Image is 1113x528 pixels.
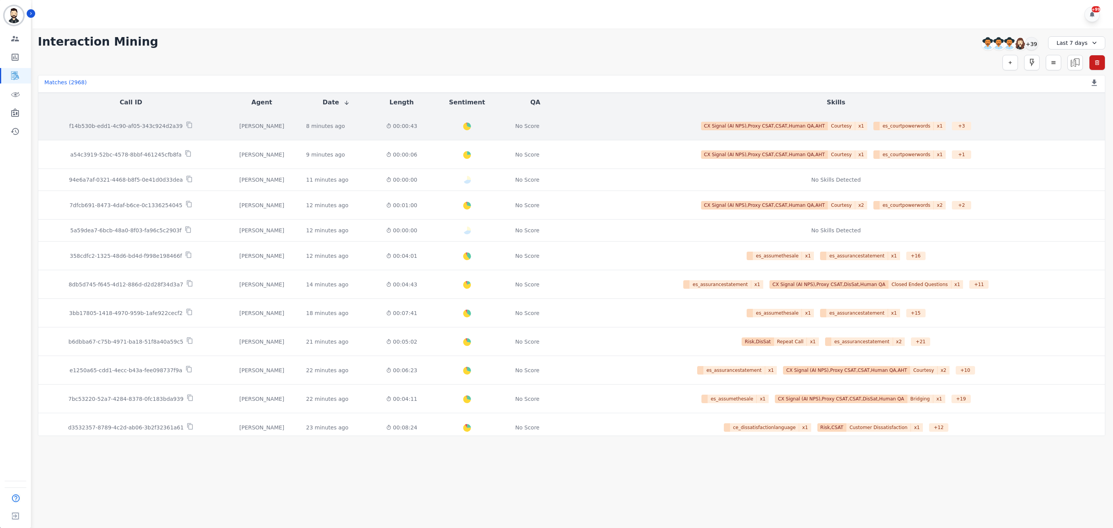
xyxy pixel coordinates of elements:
[855,122,867,130] span: x 1
[515,252,539,260] div: No Score
[888,252,900,260] span: x 1
[934,122,946,130] span: x 1
[769,280,888,289] span: CX Signal (AI NPS),Proxy CSAT,DisSat,Human QA
[306,227,348,234] div: 12 minutes ago
[306,309,348,317] div: 18 minutes ago
[855,150,867,159] span: x 1
[911,423,923,432] span: x 1
[906,309,926,317] div: + 15
[530,98,540,107] button: QA
[893,337,905,346] span: x 2
[306,281,348,288] div: 14 minutes ago
[1092,6,1100,12] div: +99
[831,337,893,346] span: es_assurancestatement
[907,395,933,403] span: Bridging
[911,337,930,346] div: + 21
[68,395,184,403] p: 7bc53220-52a7-4284-8378-0fc183bda939
[306,151,345,158] div: 9 minutes ago
[701,122,828,130] span: CX Signal (AI NPS),Proxy CSAT,CSAT,Human QA,AHT
[1025,37,1038,50] div: +39
[230,309,294,317] div: [PERSON_NAME]
[306,395,348,403] div: 22 minutes ago
[379,176,424,184] div: 00:00:00
[70,201,182,209] p: 7dfcb691-8473-4daf-b6ce-0c1336254045
[515,176,539,184] div: No Score
[515,227,539,234] div: No Score
[888,309,900,317] span: x 1
[929,423,948,432] div: + 12
[708,395,757,403] span: es_assumethesale
[70,151,182,158] p: a54c3919-52bc-4578-8bbf-461245cfb8fa
[306,201,348,209] div: 12 minutes ago
[230,395,294,403] div: [PERSON_NAME]
[938,366,950,375] span: x 2
[230,201,294,209] div: [PERSON_NAME]
[379,227,424,234] div: 00:00:00
[515,309,539,317] div: No Score
[933,395,945,403] span: x 1
[70,252,182,260] p: 358cdfc2-1325-48d6-bd4d-f998e198466f
[956,366,975,375] div: + 10
[515,151,539,158] div: No Score
[230,424,294,431] div: [PERSON_NAME]
[951,280,963,289] span: x 1
[515,424,539,431] div: No Score
[230,122,294,130] div: [PERSON_NAME]
[753,309,802,317] span: es_assumethesale
[306,338,348,346] div: 21 minutes ago
[826,309,888,317] span: es_assurancestatement
[802,309,814,317] span: x 1
[69,122,183,130] p: f14b530b-edd1-4c90-af05-343c924d2a39
[230,338,294,346] div: [PERSON_NAME]
[802,252,814,260] span: x 1
[390,98,414,107] button: Length
[230,176,294,184] div: [PERSON_NAME]
[952,122,971,130] div: + 3
[811,176,861,184] div: No Skills Detected
[515,366,539,374] div: No Score
[934,150,946,159] span: x 1
[701,150,828,159] span: CX Signal (AI NPS),Proxy CSAT,CSAT,Human QA,AHT
[306,424,348,431] div: 23 minutes ago
[306,176,348,184] div: 11 minutes ago
[828,150,855,159] span: Courtesy
[783,366,910,375] span: CX Signal (AI NPS),Proxy CSAT,CSAT,Human QA,AHT
[751,280,763,289] span: x 1
[515,395,539,403] div: No Score
[68,281,183,288] p: 8db5d745-f645-4d12-886d-d2d28f34d3a7
[379,424,424,431] div: 00:08:24
[379,338,424,346] div: 00:05:02
[817,423,847,432] span: Risk,CSAT
[379,151,424,158] div: 00:00:06
[306,122,345,130] div: 8 minutes ago
[230,366,294,374] div: [PERSON_NAME]
[701,201,828,209] span: CX Signal (AI NPS),Proxy CSAT,CSAT,Human QA,AHT
[888,280,951,289] span: Closed Ended Questions
[515,281,539,288] div: No Score
[807,337,819,346] span: x 1
[880,150,934,159] span: es_courtpowerwords
[515,201,539,209] div: No Score
[515,338,539,346] div: No Score
[449,98,485,107] button: Sentiment
[230,151,294,158] div: [PERSON_NAME]
[703,366,765,375] span: es_assurancestatement
[379,366,424,374] div: 00:06:23
[689,280,751,289] span: es_assurancestatement
[69,309,183,317] p: 3bb17805-1418-4970-959b-1afe922cecf2
[230,252,294,260] div: [PERSON_NAME]
[69,176,183,184] p: 94e6a7af-0321-4468-b8f5-0e41d0d33dea
[742,337,774,346] span: Risk,DisSat
[811,227,861,234] div: No Skills Detected
[855,201,867,209] span: x 2
[515,122,539,130] div: No Score
[828,122,855,130] span: Courtesy
[952,150,971,159] div: + 1
[952,201,971,209] div: + 2
[306,252,348,260] div: 12 minutes ago
[969,280,989,289] div: + 11
[5,6,23,25] img: Bordered avatar
[730,423,799,432] span: ce_dissatisfactionlanguage
[934,201,946,209] span: x 2
[230,281,294,288] div: [PERSON_NAME]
